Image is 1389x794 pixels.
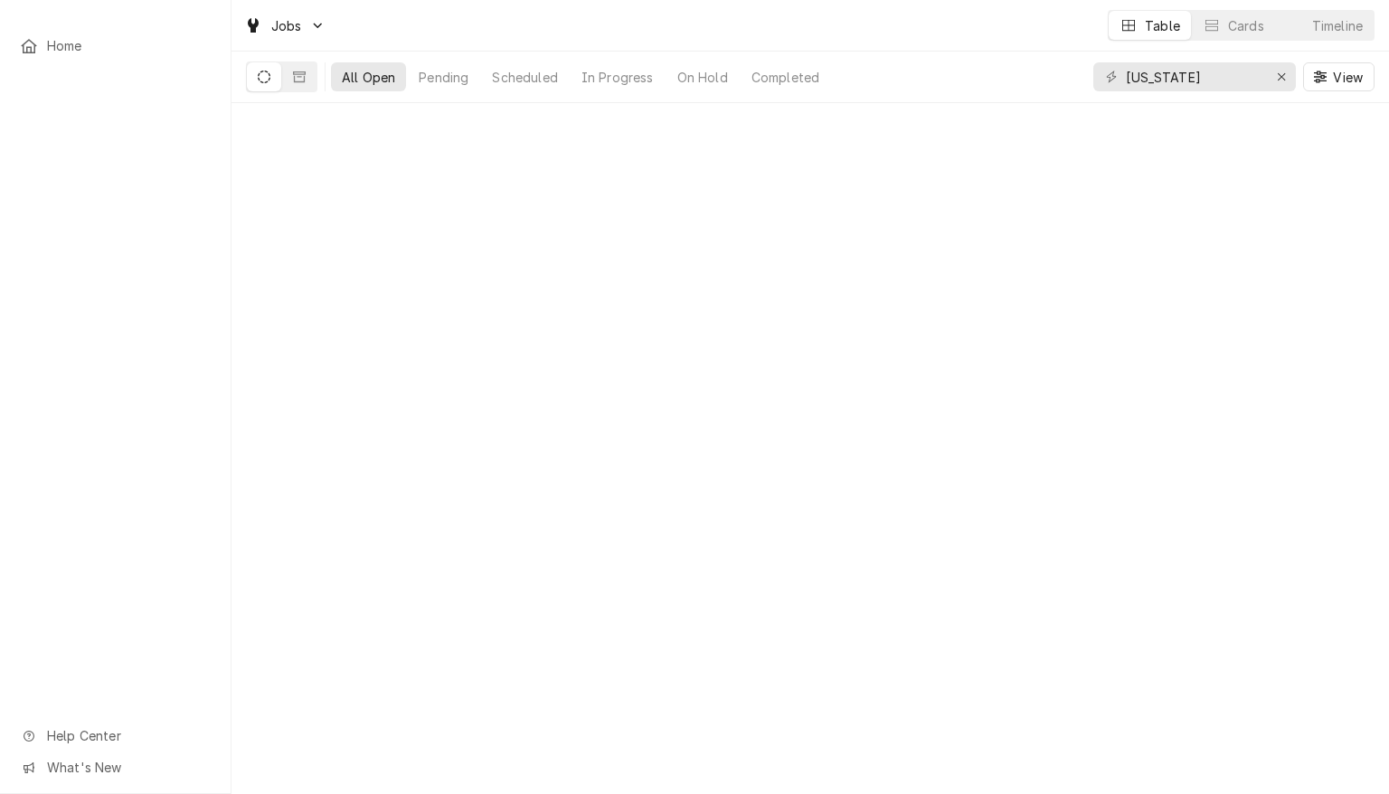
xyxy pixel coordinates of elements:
span: What's New [47,758,209,777]
div: Cards [1228,16,1264,35]
div: Completed [751,68,819,87]
a: Go to Help Center [11,721,220,751]
button: View [1303,62,1375,91]
a: Go to What's New [11,752,220,782]
div: In Progress [581,68,654,87]
span: Jobs [271,16,302,35]
span: Home [47,36,211,55]
div: On Hold [677,68,728,87]
span: Help Center [47,726,209,745]
a: Home [11,31,220,61]
div: Scheduled [492,68,557,87]
div: Table [1145,16,1180,35]
span: View [1329,68,1366,87]
input: Keyword search [1126,62,1261,91]
div: Pending [419,68,468,87]
div: All Open [342,68,395,87]
a: Go to Jobs [237,11,333,41]
div: Timeline [1312,16,1363,35]
button: Erase input [1267,62,1296,91]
